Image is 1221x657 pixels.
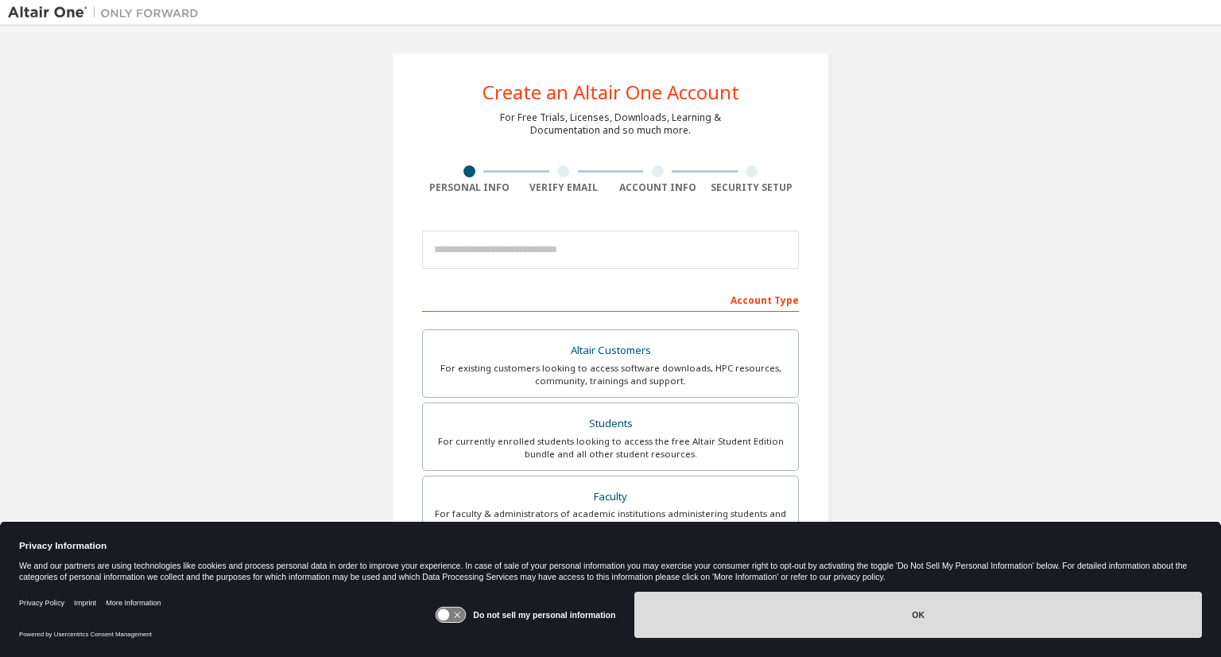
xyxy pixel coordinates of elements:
[8,5,207,21] img: Altair One
[432,362,789,387] div: For existing customers looking to access software downloads, HPC resources, community, trainings ...
[422,181,517,194] div: Personal Info
[517,181,611,194] div: Verify Email
[432,486,789,508] div: Faculty
[500,111,721,137] div: For Free Trials, Licenses, Downloads, Learning & Documentation and so much more.
[432,435,789,461] div: For currently enrolled students looking to access the free Altair Student Edition bundle and all ...
[432,507,789,533] div: For faculty & administrators of academic institutions administering students and accessing softwa...
[705,181,800,194] div: Security Setup
[483,83,739,102] div: Create an Altair One Account
[432,413,789,435] div: Students
[422,286,799,312] div: Account Type
[432,340,789,362] div: Altair Customers
[610,181,705,194] div: Account Info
